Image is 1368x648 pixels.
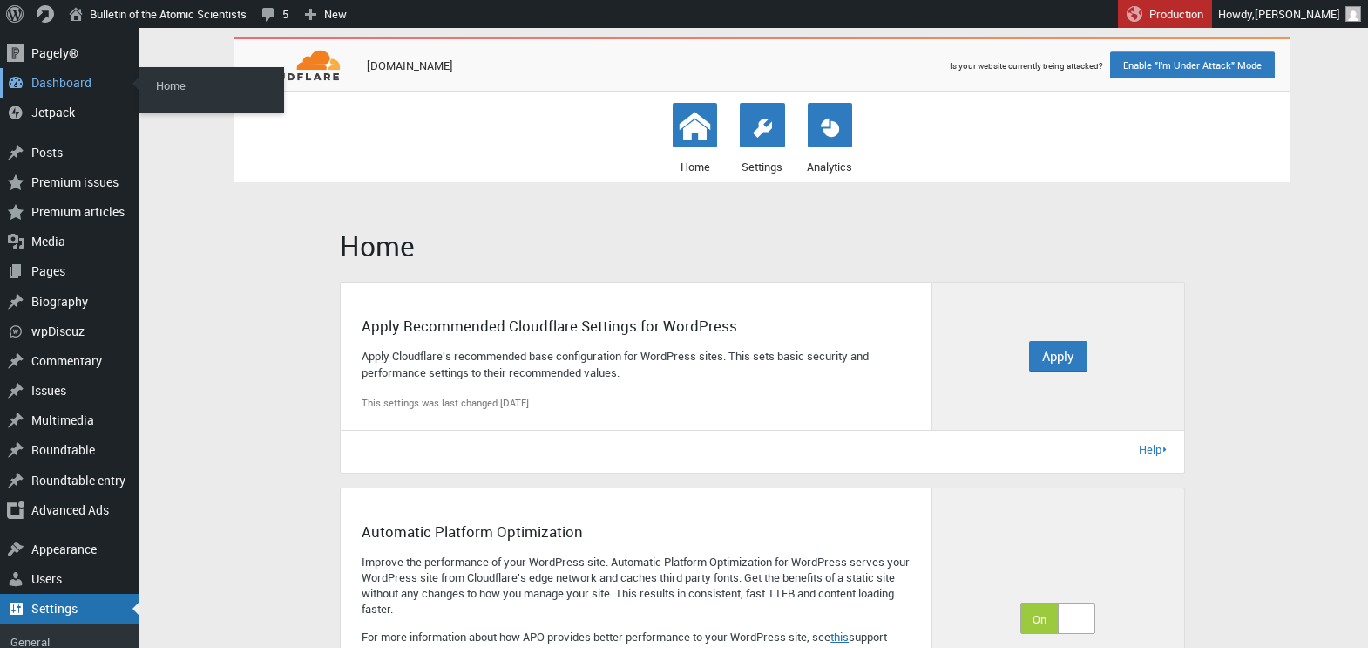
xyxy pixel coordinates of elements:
div: [DOMAIN_NAME] [367,58,499,73]
a: Analytics [796,103,863,177]
span: Enable "I'm Under Attack" Mode [1123,58,1262,72]
a: this [830,629,849,645]
span: Home [340,227,415,264]
span: Apply [1042,347,1074,365]
a: Home [144,73,283,98]
h3: Automatic Platform Optimization [362,524,910,540]
h3: Apply Recommended Cloudflare Settings for WordPress [362,318,910,334]
span: Analytics [807,159,852,174]
div: This settings was last changed [DATE] [362,397,910,410]
img: logo.svg [234,48,356,83]
button: Apply [1029,341,1087,372]
span: Home [681,159,710,174]
span: Is your website currently being attacked? [950,60,1103,72]
a: Settings [728,103,796,177]
a: Home [661,103,728,177]
a: Help [1132,431,1184,467]
span: Improve the performance of your WordPress site. Automatic Platform Optimization for WordPress ser... [362,554,910,617]
button: Enable "I'm Under Attack" Mode [1110,51,1275,78]
span: [PERSON_NAME] [1255,6,1340,22]
span: Settings [742,159,782,174]
span: Apply Cloudflare's recommended base configuration for WordPress sites. This sets basic security a... [362,348,869,381]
